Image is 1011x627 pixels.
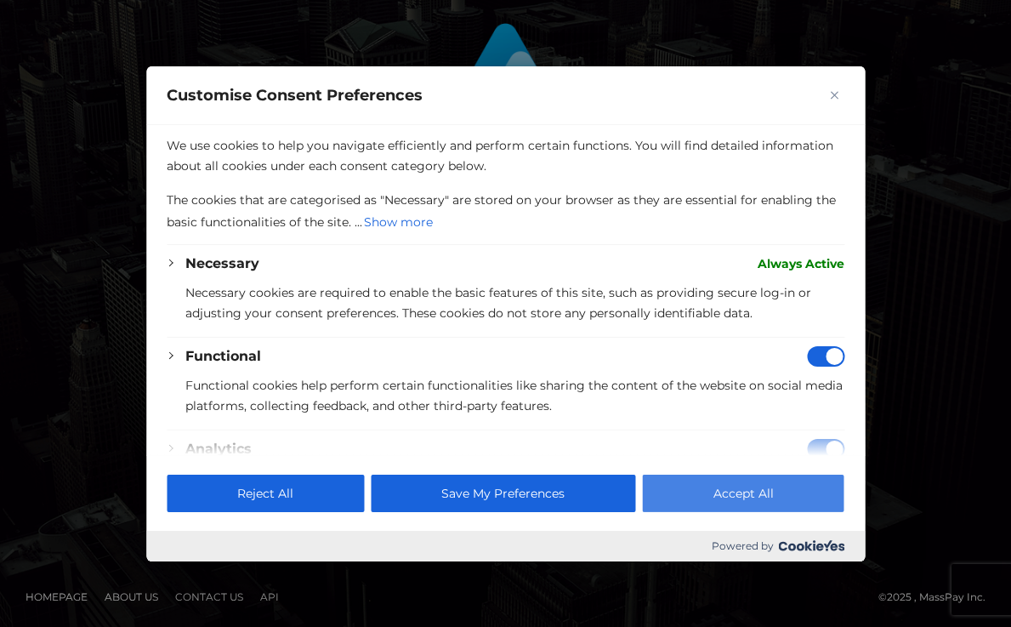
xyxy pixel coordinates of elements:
button: Reject All [167,475,364,512]
div: Powered by [146,531,865,561]
p: We use cookies to help you navigate efficiently and perform certain functions. You will find deta... [167,134,844,175]
input: Disable Functional [807,345,844,366]
span: Always Active [758,253,844,273]
img: Close [830,90,838,99]
img: Cookieyes logo [778,540,844,551]
button: Show more [362,209,435,233]
button: Necessary [185,253,259,273]
button: Functional [185,345,261,366]
button: Accept All [643,475,844,512]
p: The cookies that are categorised as "Necessary" are stored on your browser as they are essential ... [167,189,844,233]
p: Necessary cookies are required to enable the basic features of this site, such as providing secur... [185,282,844,322]
p: Functional cookies help perform certain functionalities like sharing the content of the website o... [185,374,844,415]
span: Customise Consent Preferences [167,84,423,105]
button: Save My Preferences [371,475,635,512]
button: Close [824,84,844,105]
div: Customise Consent Preferences [146,66,865,561]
